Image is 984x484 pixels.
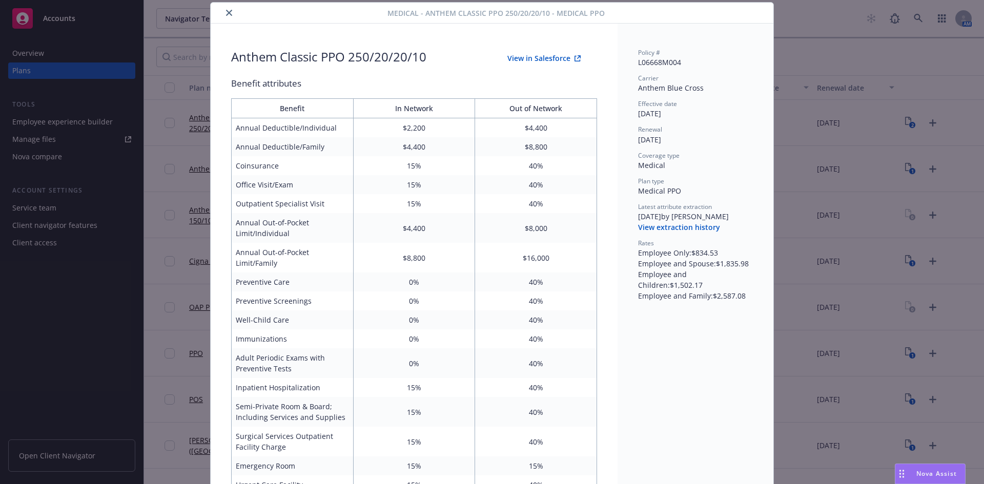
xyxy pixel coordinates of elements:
[353,348,475,378] td: 0%
[232,272,354,291] td: Preventive Care
[638,258,753,269] div: Employee and Spouse : $1,835.98
[353,175,475,194] td: 15%
[638,177,664,185] span: Plan type
[232,118,354,138] td: Annual Deductible/Individual
[475,378,597,397] td: 40%
[638,108,753,119] div: [DATE]
[232,427,354,456] td: Surgical Services Outpatient Facility Charge
[475,156,597,175] td: 40%
[475,456,597,475] td: 15%
[638,74,659,82] span: Carrier
[638,239,654,247] span: Rates
[491,48,597,69] button: View in Salesforce
[232,378,354,397] td: Inpatient Hospitalization
[223,7,235,19] button: close
[638,160,753,171] div: Medical
[232,156,354,175] td: Coinsurance
[232,99,354,118] th: Benefit
[475,243,597,272] td: $16,000
[232,243,354,272] td: Annual Out-of-Pocket Limit/Family
[638,134,753,145] div: [DATE]
[232,397,354,427] td: Semi-Private Room & Board; Including Services and Supplies
[353,99,475,118] th: In Network
[475,348,597,378] td: 40%
[638,269,753,290] div: Employee and Children : $1,502.17
[353,243,475,272] td: $8,800
[232,213,354,243] td: Annual Out-of-Pocket Limit/Individual
[638,185,753,196] div: Medical PPO
[475,291,597,310] td: 40%
[232,329,354,348] td: Immunizations
[638,202,712,211] span: Latest attribute extraction
[895,464,966,484] button: Nova Assist
[475,213,597,243] td: $8,000
[353,427,475,456] td: 15%
[638,151,680,160] span: Coverage type
[638,247,753,258] div: Employee Only : $834.53
[475,397,597,427] td: 40%
[475,175,597,194] td: 40%
[638,82,753,93] div: Anthem Blue Cross
[387,8,605,18] span: Medical - Anthem Classic PPO 250/20/20/10 - Medical PPO
[353,272,475,291] td: 0%
[475,272,597,291] td: 40%
[353,194,475,213] td: 15%
[916,469,957,478] span: Nova Assist
[895,464,908,483] div: Drag to move
[232,456,354,475] td: Emergency Room
[638,290,753,301] div: Employee and Family : $2,587.08
[232,175,354,194] td: Office Visit/Exam
[353,118,475,138] td: $2,200
[475,118,597,138] td: $4,400
[638,99,677,108] span: Effective date
[638,125,662,134] span: Renewal
[232,291,354,310] td: Preventive Screenings
[475,427,597,456] td: 40%
[232,310,354,329] td: Well-Child Care
[353,137,475,156] td: $4,400
[353,291,475,310] td: 0%
[638,57,753,68] div: L06668M004
[475,194,597,213] td: 40%
[353,156,475,175] td: 15%
[353,213,475,243] td: $4,400
[231,48,426,69] div: Anthem Classic PPO 250/20/20/10
[353,310,475,329] td: 0%
[638,222,720,233] button: View extraction history
[353,378,475,397] td: 15%
[353,329,475,348] td: 0%
[232,194,354,213] td: Outpatient Specialist Visit
[231,77,597,90] div: Benefit attributes
[638,48,660,57] span: Policy #
[475,99,597,118] th: Out of Network
[232,348,354,378] td: Adult Periodic Exams with Preventive Tests
[475,137,597,156] td: $8,800
[475,310,597,329] td: 40%
[353,456,475,475] td: 15%
[232,137,354,156] td: Annual Deductible/Family
[353,397,475,427] td: 15%
[638,211,753,222] div: [DATE] by [PERSON_NAME]
[475,329,597,348] td: 40%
